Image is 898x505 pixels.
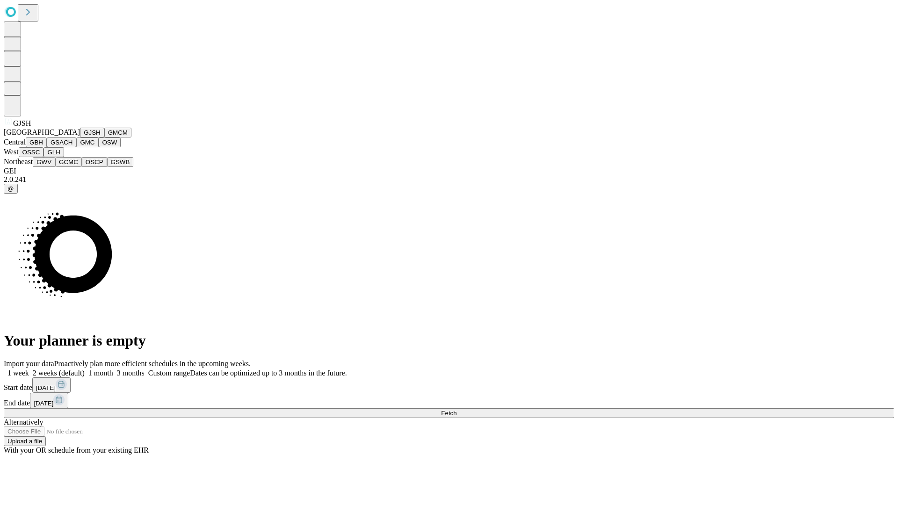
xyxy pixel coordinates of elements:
[7,369,29,377] span: 1 week
[33,369,85,377] span: 2 weeks (default)
[13,119,31,127] span: GJSH
[148,369,190,377] span: Custom range
[7,185,14,192] span: @
[4,175,894,184] div: 2.0.241
[4,393,894,408] div: End date
[32,377,71,393] button: [DATE]
[4,436,46,446] button: Upload a file
[4,158,33,166] span: Northeast
[4,446,149,454] span: With your OR schedule from your existing EHR
[33,157,55,167] button: GWV
[4,377,894,393] div: Start date
[4,148,19,156] span: West
[47,137,76,147] button: GSACH
[190,369,347,377] span: Dates can be optimized up to 3 months in the future.
[19,147,44,157] button: OSSC
[88,369,113,377] span: 1 month
[54,360,251,368] span: Proactively plan more efficient schedules in the upcoming weeks.
[4,128,80,136] span: [GEOGRAPHIC_DATA]
[55,157,82,167] button: GCMC
[76,137,98,147] button: GMC
[34,400,53,407] span: [DATE]
[117,369,145,377] span: 3 months
[4,418,43,426] span: Alternatively
[4,332,894,349] h1: Your planner is empty
[107,157,134,167] button: GSWB
[82,157,107,167] button: OSCP
[80,128,104,137] button: GJSH
[4,360,54,368] span: Import your data
[99,137,121,147] button: OSW
[43,147,64,157] button: GLH
[104,128,131,137] button: GMCM
[26,137,47,147] button: GBH
[441,410,456,417] span: Fetch
[4,138,26,146] span: Central
[4,184,18,194] button: @
[36,384,56,391] span: [DATE]
[4,408,894,418] button: Fetch
[4,167,894,175] div: GEI
[30,393,68,408] button: [DATE]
